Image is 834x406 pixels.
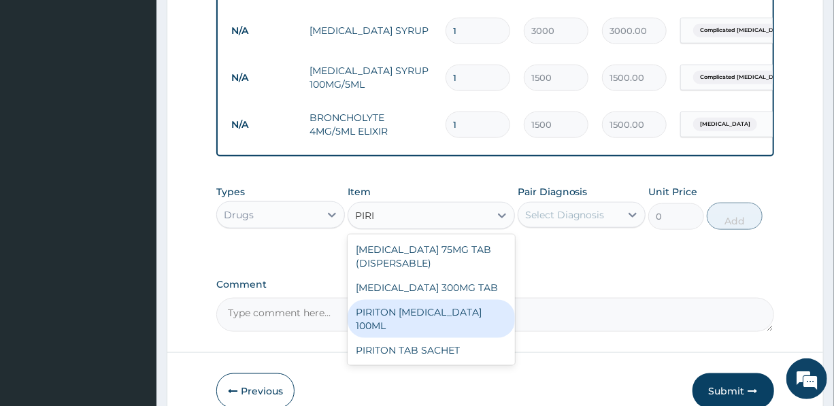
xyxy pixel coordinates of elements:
label: Unit Price [648,185,697,199]
textarea: Type your message and hit 'Enter' [7,265,259,313]
div: Minimize live chat window [223,7,256,39]
div: Select Diagnosis [525,208,605,222]
div: [MEDICAL_DATA] 75MG TAB (DISPERSABLE) [348,237,515,275]
div: Drugs [224,208,254,222]
div: Chat with us now [71,76,229,94]
label: Item [348,185,371,199]
td: BRONCHOLYTE 4MG/5ML ELIXIR [303,104,439,145]
td: N/A [224,65,303,90]
button: Add [707,203,763,230]
label: Comment [216,279,773,290]
img: d_794563401_company_1708531726252_794563401 [25,68,55,102]
td: N/A [224,112,303,137]
div: [MEDICAL_DATA] 300MG TAB [348,275,515,300]
label: Types [216,186,245,198]
td: [MEDICAL_DATA] SYRUP 100MG/5ML [303,57,439,98]
span: Complicated [MEDICAL_DATA] [693,24,794,37]
td: N/A [224,18,303,44]
span: Complicated [MEDICAL_DATA] [693,71,794,84]
td: [MEDICAL_DATA] SYRUP [303,17,439,44]
label: Pair Diagnosis [518,185,588,199]
div: PIRITON TAB SACHET [348,338,515,362]
div: PIRITON [MEDICAL_DATA] 100ML [348,300,515,338]
span: [MEDICAL_DATA] [693,118,757,131]
span: We're online! [79,118,188,256]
